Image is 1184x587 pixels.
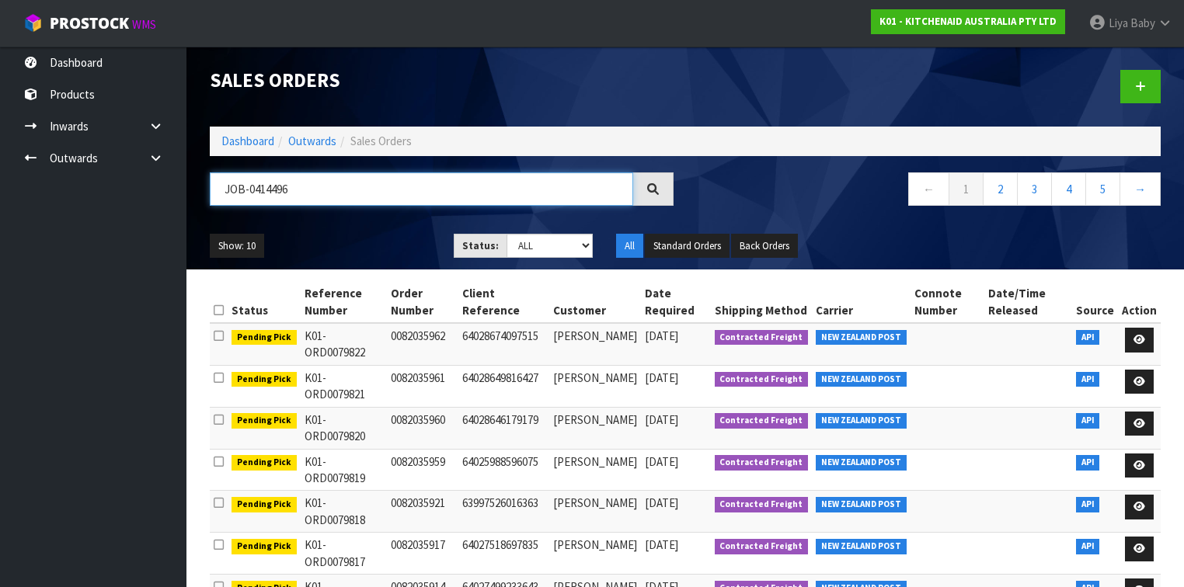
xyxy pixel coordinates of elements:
td: [PERSON_NAME] [549,323,641,365]
th: Carrier [812,281,911,323]
td: 0082035917 [387,533,458,575]
h1: Sales Orders [210,70,674,91]
span: Contracted Freight [715,330,809,346]
td: [PERSON_NAME] [549,365,641,407]
span: Pending Pick [232,330,297,346]
td: K01-ORD0079821 [301,365,387,407]
a: ← [908,172,949,206]
span: ProStock [50,13,129,33]
span: [DATE] [645,328,678,343]
strong: Status: [462,239,499,252]
th: Source [1072,281,1118,323]
th: Reference Number [301,281,387,323]
span: API [1076,539,1100,554]
span: [DATE] [645,454,678,469]
td: [PERSON_NAME] [549,407,641,449]
span: API [1076,330,1100,346]
span: API [1076,413,1100,429]
span: NEW ZEALAND POST [816,455,907,471]
span: Pending Pick [232,497,297,512]
td: 0082035962 [387,323,458,365]
button: Show: 10 [210,234,264,259]
input: Search sales orders [210,172,633,206]
span: Sales Orders [350,134,412,148]
nav: Page navigation [697,172,1161,210]
td: 64028649816427 [458,365,549,407]
a: K01 - KITCHENAID AUSTRALIA PTY LTD [871,9,1065,34]
td: [PERSON_NAME] [549,533,641,575]
td: 0082035921 [387,491,458,533]
button: Standard Orders [645,234,730,259]
td: [PERSON_NAME] [549,491,641,533]
td: 64028674097515 [458,323,549,365]
span: Pending Pick [232,413,297,429]
td: 63997526016363 [458,491,549,533]
span: NEW ZEALAND POST [816,330,907,346]
span: NEW ZEALAND POST [816,413,907,429]
a: 1 [949,172,984,206]
th: Order Number [387,281,458,323]
strong: K01 - KITCHENAID AUSTRALIA PTY LTD [879,15,1057,28]
span: Contracted Freight [715,372,809,387]
span: [DATE] [645,412,678,427]
a: → [1120,172,1161,206]
span: [DATE] [645,537,678,552]
td: 0082035960 [387,407,458,449]
span: NEW ZEALAND POST [816,372,907,387]
td: 0082035959 [387,449,458,491]
button: Back Orders [731,234,798,259]
th: Date Required [641,281,711,323]
a: 5 [1085,172,1120,206]
span: [DATE] [645,495,678,510]
th: Connote Number [911,281,985,323]
a: 3 [1017,172,1052,206]
td: K01-ORD0079820 [301,407,387,449]
th: Client Reference [458,281,549,323]
span: Contracted Freight [715,497,809,512]
span: Baby [1130,16,1155,30]
span: API [1076,455,1100,471]
td: K01-ORD0079817 [301,533,387,575]
span: Pending Pick [232,372,297,387]
a: 4 [1051,172,1086,206]
span: Contracted Freight [715,413,809,429]
th: Status [228,281,301,323]
td: 64028646179179 [458,407,549,449]
span: API [1076,372,1100,387]
th: Customer [549,281,641,323]
td: K01-ORD0079822 [301,323,387,365]
th: Date/Time Released [984,281,1072,323]
span: Contracted Freight [715,539,809,554]
button: All [616,234,643,259]
span: API [1076,497,1100,512]
img: cube-alt.png [23,13,43,33]
span: Pending Pick [232,455,297,471]
th: Shipping Method [711,281,813,323]
a: Dashboard [221,134,274,148]
a: 2 [983,172,1018,206]
td: [PERSON_NAME] [549,449,641,491]
span: [DATE] [645,370,678,385]
td: K01-ORD0079819 [301,449,387,491]
span: Pending Pick [232,539,297,554]
td: 64027518697835 [458,533,549,575]
span: Liya [1109,16,1128,30]
span: NEW ZEALAND POST [816,497,907,512]
td: 64025988596075 [458,449,549,491]
th: Action [1118,281,1161,323]
span: Contracted Freight [715,455,809,471]
a: Outwards [288,134,336,148]
small: WMS [132,17,156,32]
td: 0082035961 [387,365,458,407]
span: NEW ZEALAND POST [816,539,907,554]
td: K01-ORD0079818 [301,491,387,533]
